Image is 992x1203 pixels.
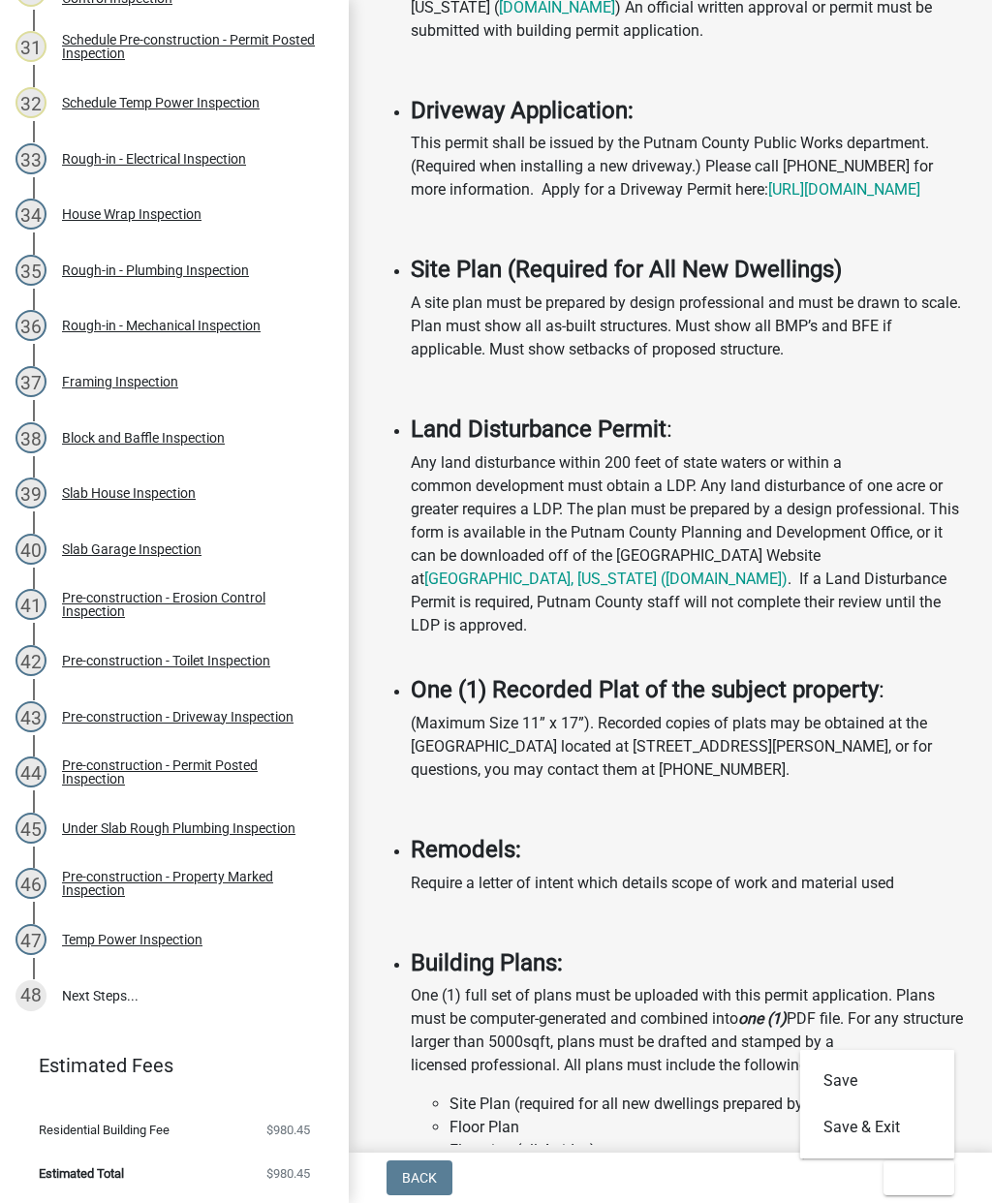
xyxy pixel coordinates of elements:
p: One (1) full set of plans must be uploaded with this permit application. Plans must be computer-g... [411,984,969,1077]
span: Exit [899,1170,927,1186]
div: Temp Power Inspection [62,933,202,946]
div: 43 [15,701,46,732]
div: 33 [15,143,46,174]
a: Estimated Fees [15,1046,318,1085]
strong: Driveway Application: [411,97,634,124]
p: Any land disturbance within 200 feet of state waters or within a common development must obtain a... [411,451,969,661]
div: 44 [15,756,46,787]
div: 34 [15,199,46,230]
h4: : [411,416,969,444]
div: Schedule Temp Power Inspection [62,96,260,109]
a: [URL][DOMAIN_NAME] [768,180,920,199]
div: 42 [15,645,46,676]
p: This permit shall be issued by the Putnam County Public Works department. (Required when installi... [411,132,969,201]
div: 45 [15,813,46,844]
div: Slab House Inspection [62,486,196,500]
div: 36 [15,310,46,341]
div: 31 [15,31,46,62]
div: 47 [15,924,46,955]
div: 40 [15,534,46,565]
div: Rough-in - Plumbing Inspection [62,263,249,277]
div: Pre-construction - Toilet Inspection [62,654,270,667]
span: $980.45 [266,1124,310,1136]
strong: Land Disturbance Permit [411,416,666,443]
button: Exit [883,1160,954,1195]
div: 38 [15,422,46,453]
div: Rough-in - Mechanical Inspection [62,319,261,332]
div: 48 [15,980,46,1011]
div: 32 [15,87,46,118]
div: Exit [800,1050,955,1158]
p: (Maximum Size 11” x 17”). Recorded copies of plats may be obtained at the [GEOGRAPHIC_DATA] locat... [411,712,969,782]
li: Site Plan (required for all new dwellings prepared by design professional) [449,1093,969,1116]
div: 41 [15,589,46,620]
button: Back [387,1160,452,1195]
div: Pre-construction - Driveway Inspection [62,710,294,724]
button: Save & Exit [800,1104,955,1151]
div: Under Slab Rough Plumbing Inspection [62,821,295,835]
a: ([DOMAIN_NAME]) [661,570,788,588]
div: Pre-construction - Permit Posted Inspection [62,758,318,786]
strong: Remodels: [411,836,521,863]
div: 37 [15,366,46,397]
button: Save [800,1058,955,1104]
strong: Building Plans: [411,949,563,976]
div: Slab Garage Inspection [62,542,201,556]
span: Back [402,1170,437,1186]
span: $980.45 [266,1167,310,1180]
div: Schedule Pre-construction - Permit Posted Inspection [62,33,318,60]
h4: : [411,676,969,704]
div: Pre-construction - Property Marked Inspection [62,870,318,897]
a: [GEOGRAPHIC_DATA], [US_STATE] [424,570,657,588]
span: Estimated Total [39,1167,124,1180]
li: Floor Plan [449,1116,969,1139]
div: 39 [15,478,46,509]
p: A site plan must be prepared by design professional and must be drawn to scale. Plan must show al... [411,292,969,361]
div: Framing Inspection [62,375,178,388]
div: Rough-in - Electrical Inspection [62,152,246,166]
span: Residential Building Fee [39,1124,170,1136]
strong: One (1) Recorded Plat of the subject property [411,676,879,703]
div: 46 [15,868,46,899]
p: Require a letter of intent which details scope of work and material used [411,872,969,895]
div: Pre-construction - Erosion Control Inspection [62,591,318,618]
div: House Wrap Inspection [62,207,201,221]
li: Elevation (all 4 sides) [449,1139,969,1162]
strong: Site Plan (Required for All New Dwellings) [411,256,842,283]
div: Block and Baffle Inspection [62,431,225,445]
strong: one (1) [738,1009,787,1028]
div: 35 [15,255,46,286]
